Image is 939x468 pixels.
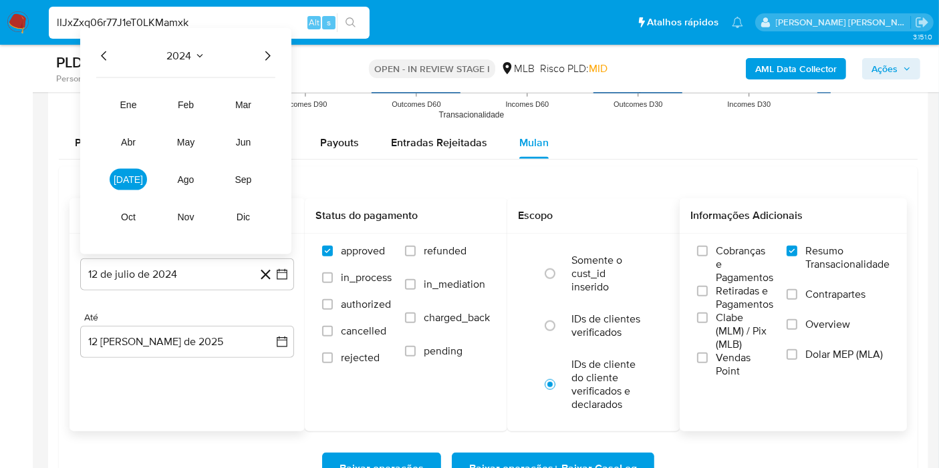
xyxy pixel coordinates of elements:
[746,58,846,79] button: AML Data Collector
[501,61,535,76] div: MLB
[732,17,743,28] a: Notificações
[369,59,495,78] p: OPEN - IN REVIEW STAGE I
[776,16,911,29] p: leticia.merlin@mercadolivre.com
[56,51,83,73] b: PLD
[589,61,608,76] span: MID
[915,15,929,29] a: Sair
[49,14,370,31] input: Pesquise usuários ou casos...
[871,58,898,79] span: Ações
[327,16,331,29] span: s
[862,58,920,79] button: Ações
[913,31,932,42] span: 3.151.0
[540,61,608,76] span: Risco PLD:
[56,73,93,85] b: Person ID
[337,13,364,32] button: search-icon
[647,15,718,29] span: Atalhos rápidos
[755,58,837,79] b: AML Data Collector
[309,16,319,29] span: Alt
